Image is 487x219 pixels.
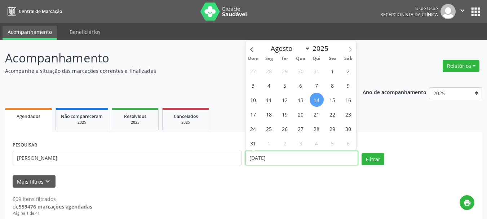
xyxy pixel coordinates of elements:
span: Julho 28, 2025 [262,64,276,78]
i:  [459,6,466,14]
p: Acompanhamento [5,49,339,67]
span: Resolvidos [124,113,146,119]
button: Filtrar [362,153,384,165]
span: Julho 29, 2025 [278,64,292,78]
div: Página 1 de 41 [13,210,92,216]
div: 2025 [61,120,103,125]
div: 2025 [168,120,204,125]
span: Agosto 24, 2025 [246,122,260,136]
span: Agosto 6, 2025 [294,78,308,92]
span: Sex [324,56,340,61]
input: Year [310,44,334,53]
span: Dom [245,56,261,61]
div: Uspe Uspe [380,5,438,12]
span: Agosto 26, 2025 [278,122,292,136]
span: Agosto 3, 2025 [246,78,260,92]
span: Agosto 11, 2025 [262,93,276,107]
span: Setembro 2, 2025 [278,136,292,150]
span: Não compareceram [61,113,103,119]
span: Julho 30, 2025 [294,64,308,78]
span: Agosto 12, 2025 [278,93,292,107]
span: Agosto 27, 2025 [294,122,308,136]
span: Agosto 10, 2025 [246,93,260,107]
span: Agosto 13, 2025 [294,93,308,107]
span: Agosto 4, 2025 [262,78,276,92]
span: Agosto 1, 2025 [326,64,340,78]
span: Agosto 22, 2025 [326,107,340,121]
span: Agosto 7, 2025 [310,78,324,92]
button: Relatórios [443,60,479,72]
span: Agosto 18, 2025 [262,107,276,121]
span: Agosto 31, 2025 [246,136,260,150]
span: Agendados [17,113,40,119]
label: PESQUISAR [13,140,37,151]
span: Agosto 8, 2025 [326,78,340,92]
span: Agosto 28, 2025 [310,122,324,136]
span: Cancelados [174,113,198,119]
span: Central de Marcação [19,8,62,14]
span: Agosto 29, 2025 [326,122,340,136]
button: print [460,195,474,210]
a: Central de Marcação [5,5,62,17]
p: Ano de acompanhamento [363,87,426,96]
span: Agosto 5, 2025 [278,78,292,92]
span: Setembro 4, 2025 [310,136,324,150]
span: Qui [309,56,324,61]
button:  [456,4,469,19]
span: Agosto 2, 2025 [341,64,355,78]
div: 609 itens filtrados [13,195,92,203]
span: Agosto 21, 2025 [310,107,324,121]
select: Month [267,43,311,53]
span: Setembro 6, 2025 [341,136,355,150]
span: Agosto 17, 2025 [246,107,260,121]
button: apps [469,5,482,18]
span: Agosto 25, 2025 [262,122,276,136]
span: Agosto 19, 2025 [278,107,292,121]
span: Sáb [340,56,356,61]
span: Ter [277,56,293,61]
span: Recepcionista da clínica [380,12,438,18]
span: Qua [293,56,309,61]
strong: 559476 marcações agendadas [19,203,92,210]
i: keyboard_arrow_down [44,178,52,185]
span: Seg [261,56,277,61]
button: Mais filtroskeyboard_arrow_down [13,175,56,188]
span: Setembro 3, 2025 [294,136,308,150]
div: de [13,203,92,210]
img: img [440,4,456,19]
input: Selecione um intervalo [245,151,358,165]
span: Agosto 14, 2025 [310,93,324,107]
span: Agosto 16, 2025 [341,93,355,107]
span: Julho 31, 2025 [310,64,324,78]
span: Agosto 20, 2025 [294,107,308,121]
p: Acompanhe a situação das marcações correntes e finalizadas [5,67,339,75]
span: Setembro 1, 2025 [262,136,276,150]
a: Acompanhamento [3,26,57,40]
span: Setembro 5, 2025 [326,136,340,150]
a: Beneficiários [65,26,106,38]
i: print [463,199,471,207]
span: Agosto 15, 2025 [326,93,340,107]
span: Agosto 30, 2025 [341,122,355,136]
span: Agosto 9, 2025 [341,78,355,92]
div: 2025 [117,120,153,125]
span: Julho 27, 2025 [246,64,260,78]
span: Agosto 23, 2025 [341,107,355,121]
input: Nome, código do beneficiário ou CPF [13,151,242,165]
